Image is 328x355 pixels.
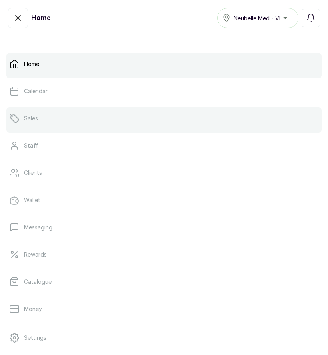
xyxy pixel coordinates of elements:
[24,196,40,204] p: Wallet
[217,8,298,28] button: Neubelle Med - VI
[24,223,52,231] p: Messaging
[6,189,322,211] a: Wallet
[24,142,38,150] p: Staff
[24,60,39,68] p: Home
[24,334,46,342] p: Settings
[6,53,322,75] a: Home
[24,114,38,122] p: Sales
[6,162,322,184] a: Clients
[6,243,322,266] a: Rewards
[6,216,322,239] a: Messaging
[234,14,280,22] span: Neubelle Med - VI
[6,327,322,349] a: Settings
[31,13,50,23] h1: Home
[6,107,322,130] a: Sales
[24,305,42,313] p: Money
[24,169,42,177] p: Clients
[6,298,322,320] a: Money
[6,80,322,102] a: Calendar
[24,87,48,95] p: Calendar
[24,278,52,286] p: Catalogue
[6,134,322,157] a: Staff
[6,271,322,293] a: Catalogue
[24,251,47,259] p: Rewards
